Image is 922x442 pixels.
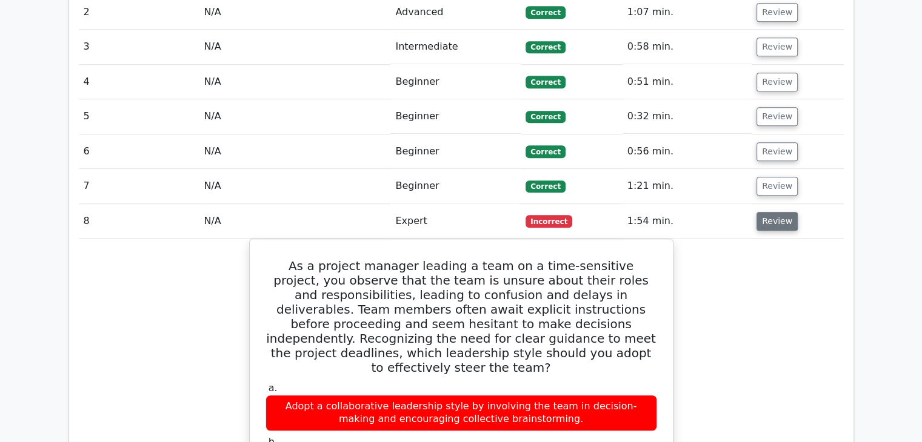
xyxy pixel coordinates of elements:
span: Incorrect [526,215,572,227]
td: 1:54 min. [623,204,752,239]
span: Correct [526,6,565,18]
td: Beginner [390,65,521,99]
td: Beginner [390,169,521,203]
td: 0:58 min. [623,30,752,64]
td: 4 [79,65,199,99]
td: N/A [199,65,390,99]
td: N/A [199,134,390,169]
td: Expert [390,204,521,239]
div: Adopt a collaborative leadership style by involving the team in decision-making and encouraging c... [266,395,657,431]
span: a. [269,382,278,394]
button: Review [757,142,798,161]
button: Review [757,38,798,56]
td: N/A [199,169,390,203]
td: Intermediate [390,30,521,64]
td: 0:32 min. [623,99,752,134]
td: 0:56 min. [623,134,752,169]
td: 5 [79,99,199,134]
td: 3 [79,30,199,64]
span: Correct [526,145,565,157]
td: 6 [79,134,199,169]
td: N/A [199,99,390,134]
button: Review [757,177,798,196]
td: 7 [79,169,199,203]
span: Correct [526,41,565,53]
button: Review [757,73,798,91]
td: 0:51 min. [623,65,752,99]
span: Correct [526,111,565,123]
td: Beginner [390,134,521,169]
td: N/A [199,204,390,239]
td: 1:21 min. [623,169,752,203]
button: Review [757,107,798,126]
button: Review [757,3,798,22]
td: 8 [79,204,199,239]
td: N/A [199,30,390,64]
td: Beginner [390,99,521,134]
h5: As a project manager leading a team on a time-sensitive project, you observe that the team is uns... [264,259,658,375]
button: Review [757,212,798,231]
span: Correct [526,76,565,88]
span: Correct [526,180,565,193]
